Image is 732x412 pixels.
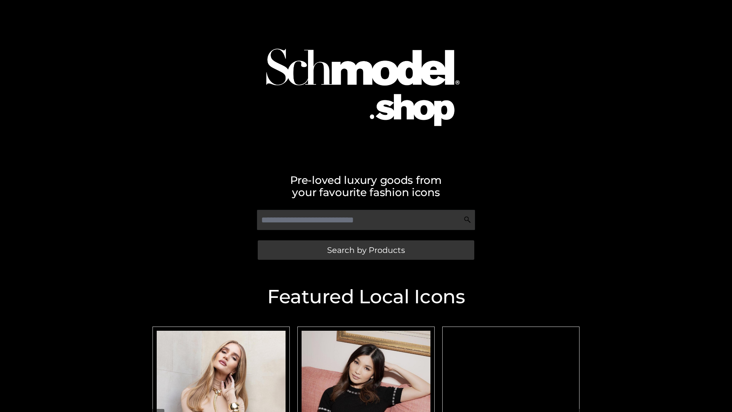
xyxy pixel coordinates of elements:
[149,287,583,306] h2: Featured Local Icons​
[327,246,405,254] span: Search by Products
[258,240,474,260] a: Search by Products
[464,216,471,224] img: Search Icon
[149,174,583,198] h2: Pre-loved luxury goods from your favourite fashion icons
